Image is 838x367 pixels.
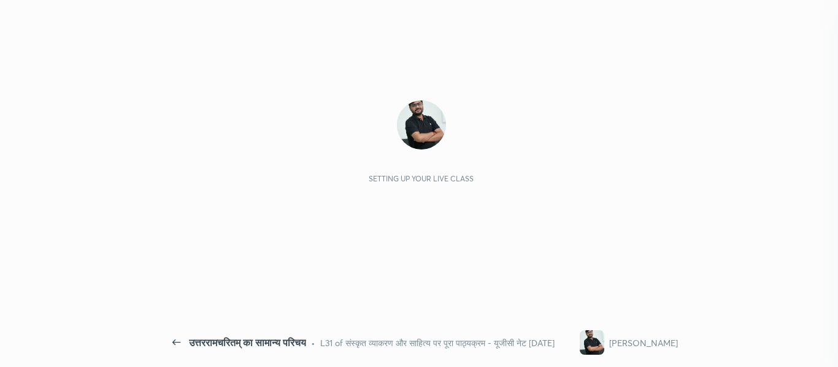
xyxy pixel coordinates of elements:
img: 31d6202e24874d09b4432fa15980d6ab.jpg [580,330,604,355]
div: उत्तररामचरितम् का सामान्य परिचय [189,335,306,350]
div: L31 of संस्कृत व्याकरण और साहित्य पर पूरा पाठ्यक्रम - यूजीसी नेट [DATE] [320,336,555,349]
img: 31d6202e24874d09b4432fa15980d6ab.jpg [397,100,446,149]
div: [PERSON_NAME] [609,336,678,349]
div: Setting up your live class [369,174,474,183]
div: • [311,336,315,349]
